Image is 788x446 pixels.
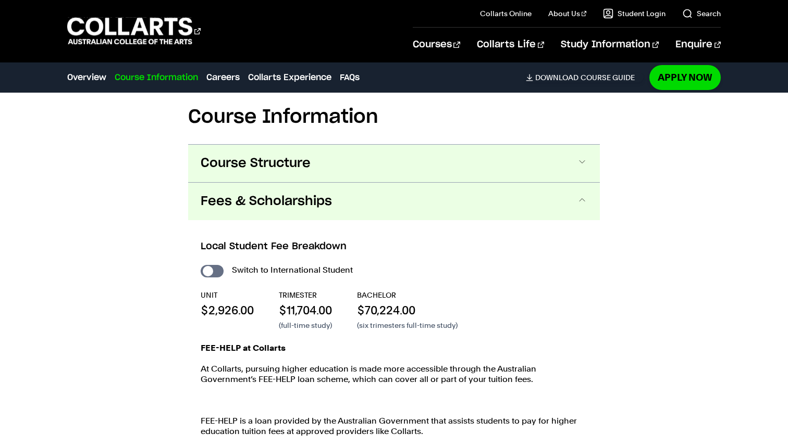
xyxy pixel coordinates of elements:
[67,16,201,46] div: Go to homepage
[188,106,600,129] h2: Course Information
[201,364,587,385] p: At Collarts, pursuing higher education is made more accessible through the Australian Government’...
[67,71,106,84] a: Overview
[206,71,240,84] a: Careers
[201,343,286,353] strong: FEE-HELP at Collarts
[526,73,643,82] a: DownloadCourse Guide
[201,155,311,172] span: Course Structure
[603,8,666,19] a: Student Login
[340,71,360,84] a: FAQs
[548,8,587,19] a: About Us
[357,320,458,330] p: (six trimesters full-time study)
[188,183,600,220] button: Fees & Scholarships
[480,8,532,19] a: Collarts Online
[115,71,198,84] a: Course Information
[357,302,458,318] p: $70,224.00
[357,290,458,300] p: BACHELOR
[675,28,721,62] a: Enquire
[279,290,332,300] p: TRIMESTER
[248,71,331,84] a: Collarts Experience
[201,193,332,210] span: Fees & Scholarships
[535,73,578,82] span: Download
[279,302,332,318] p: $11,704.00
[477,28,544,62] a: Collarts Life
[413,28,460,62] a: Courses
[232,263,353,277] label: Switch to International Student
[201,416,587,437] p: FEE-HELP is a loan provided by the Australian Government that assists students to pay for higher ...
[201,290,254,300] p: UNIT
[649,65,721,90] a: Apply Now
[682,8,721,19] a: Search
[279,320,332,330] p: (full-time study)
[561,28,659,62] a: Study Information
[201,302,254,318] p: $2,926.00
[201,240,587,253] h3: Local Student Fee Breakdown
[188,145,600,182] button: Course Structure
